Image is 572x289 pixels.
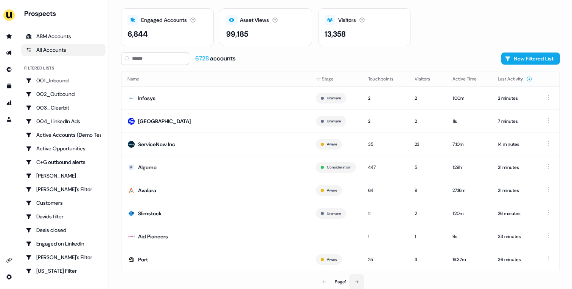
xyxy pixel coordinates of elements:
div: 9s [452,233,486,240]
div: 2 [415,210,440,217]
div: [US_STATE] Filter [26,267,101,275]
div: Algomo [138,164,157,171]
div: Visitors [338,16,356,24]
div: 11s [452,117,486,125]
a: Go to templates [3,80,15,92]
div: Active Opportunities [26,145,101,152]
button: Touchpoints [368,72,403,86]
div: 99,185 [226,28,248,40]
div: 25 [368,256,403,263]
div: 004_LinkedIn Ads [26,117,101,125]
div: 9 [415,187,440,194]
div: 1:29h [452,164,486,171]
div: 6,844 [127,28,148,40]
a: Go to Charlotte Stone [21,170,106,182]
div: Filtered lists [24,65,54,71]
a: Go to attribution [3,97,15,109]
div: 1:00m [452,94,486,102]
div: 1:20m [452,210,486,217]
a: Go to 001_Inbound [21,74,106,87]
div: Davids filter [26,213,101,220]
button: Unaware [327,210,341,217]
div: 64 [368,187,403,194]
a: Go to Deals closed [21,224,106,236]
div: [PERSON_NAME]'s Filter [26,185,101,193]
div: Customers [26,199,101,207]
div: 7 minutes [498,117,532,125]
div: 13,358 [325,28,346,40]
div: 447 [368,164,403,171]
div: 16:37m [452,256,486,263]
button: Active Time [452,72,486,86]
div: Infosys [138,94,155,102]
button: Visitors [415,72,439,86]
a: Go to integrations [3,254,15,266]
div: 21 minutes [498,187,532,194]
div: [PERSON_NAME]'s Filter [26,253,101,261]
div: Active Accounts (Demo Test) [26,131,101,139]
a: Go to Georgia Filter [21,265,106,277]
a: Go to Engaged on LinkedIn [21,238,106,250]
div: Port [138,256,148,263]
a: Go to 002_Outbound [21,88,106,100]
a: Go to Active Opportunities [21,142,106,155]
a: Go to prospects [3,30,15,42]
div: Stage [316,75,356,83]
div: Aid Pioneers [138,233,168,240]
div: Deals closed [26,226,101,234]
div: Engaged Accounts [141,16,187,24]
a: All accounts [21,44,106,56]
th: Name [121,71,310,87]
div: 27:16m [452,187,486,194]
a: Go to Charlotte's Filter [21,183,106,195]
a: Go to outbound experience [3,47,15,59]
a: Go to Inbound [3,63,15,76]
div: [GEOGRAPHIC_DATA] [138,117,191,125]
div: 1 [415,233,440,240]
div: 2 [368,94,403,102]
div: 21 minutes [498,164,532,171]
div: Avalara [138,187,156,194]
div: [PERSON_NAME] [26,172,101,179]
div: 003_Clearbit [26,104,101,111]
a: Go to Customers [21,197,106,209]
div: ServiceNow Inc [138,141,175,148]
div: accounts [195,54,236,63]
button: Aware [327,187,337,194]
div: 2 [415,94,440,102]
div: 23 [415,141,440,148]
div: 002_Outbound [26,90,101,98]
span: 6728 [195,54,210,62]
a: Go to Davids filter [21,210,106,223]
div: All Accounts [26,46,101,54]
div: Page 1 [335,278,346,286]
button: Aware [327,141,337,148]
div: 2 [368,117,403,125]
div: ABM Accounts [26,32,101,40]
div: 14 minutes [498,141,532,148]
button: Last Activity [498,72,532,86]
div: Engaged on LinkedIn [26,240,101,247]
a: Go to 003_Clearbit [21,102,106,114]
button: Consideration [327,164,351,171]
button: Unaware [327,118,341,125]
div: 5 [415,164,440,171]
div: 3 [415,256,440,263]
div: Prospects [24,9,106,18]
div: 2 [415,117,440,125]
a: Go to C+G outbound alerts [21,156,106,168]
a: ABM Accounts [21,30,106,42]
div: 26 minutes [498,210,532,217]
a: Go to integrations [3,271,15,283]
div: 35 [368,141,403,148]
a: Go to 004_LinkedIn Ads [21,115,106,127]
a: Go to experiments [3,113,15,125]
div: 11 [368,210,403,217]
button: Aware [327,256,337,263]
div: Slimstock [138,210,162,217]
div: 33 minutes [498,233,532,240]
a: Go to Geneviève's Filter [21,251,106,263]
div: 36 minutes [498,256,532,263]
div: 1 [368,233,403,240]
div: 7:10m [452,141,486,148]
